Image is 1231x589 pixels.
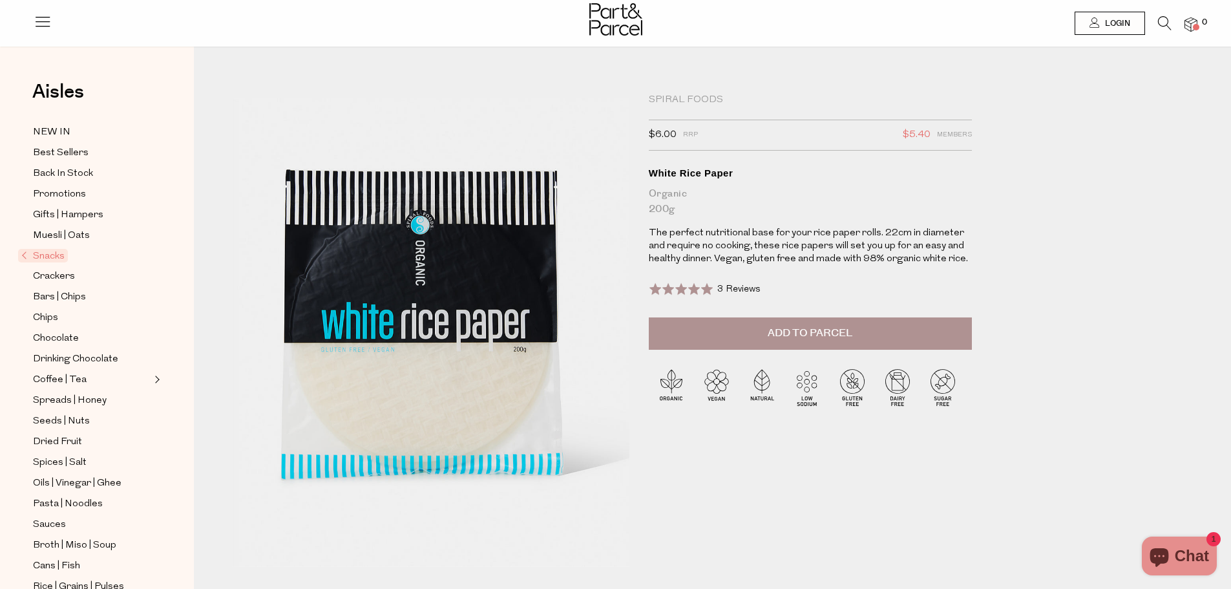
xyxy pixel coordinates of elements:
[32,78,84,106] span: Aisles
[683,127,698,144] span: RRP
[33,208,103,223] span: Gifts | Hampers
[649,317,972,350] button: Add to Parcel
[33,392,151,409] a: Spreads | Honey
[33,166,151,182] a: Back In Stock
[920,365,965,410] img: P_P-ICONS-Live_Bec_V11_Sugar_Free.svg
[33,187,86,202] span: Promotions
[33,268,151,284] a: Crackers
[875,365,920,410] img: P_P-ICONS-Live_Bec_V11_Dairy_Free.svg
[33,145,151,161] a: Best Sellers
[33,351,151,367] a: Drinking Chocolate
[1138,537,1221,579] inbox-online-store-chat: Shopify online store chat
[33,558,151,574] a: Cans | Fish
[649,186,972,217] div: Organic 200g
[1075,12,1145,35] a: Login
[33,352,118,367] span: Drinking Chocolate
[33,228,151,244] a: Muesli | Oats
[33,330,151,347] a: Chocolate
[33,331,79,347] span: Chocolate
[33,455,151,471] a: Spices | Salt
[649,94,972,107] div: Spiral Foods
[33,413,151,429] a: Seeds | Nuts
[694,365,739,410] img: P_P-ICONS-Live_Bec_V11_Vegan.svg
[649,227,972,266] p: The perfect nutritional base for your rice paper rolls. 22cm in diameter and require no cooking, ...
[33,186,151,202] a: Promotions
[18,249,68,262] span: Snacks
[33,289,151,305] a: Bars | Chips
[33,517,66,533] span: Sauces
[589,3,642,36] img: Part&Parcel
[33,125,70,140] span: NEW IN
[33,145,89,161] span: Best Sellers
[233,98,629,567] img: White Rice Paper
[768,326,852,341] span: Add to Parcel
[33,124,151,140] a: NEW IN
[784,365,830,410] img: P_P-ICONS-Live_Bec_V11_Low_Sodium.svg
[33,372,87,388] span: Coffee | Tea
[33,228,90,244] span: Muesli | Oats
[151,372,160,387] button: Expand/Collapse Coffee | Tea
[33,290,86,305] span: Bars | Chips
[649,167,972,180] div: White Rice Paper
[33,455,87,471] span: Spices | Salt
[33,434,82,450] span: Dried Fruit
[33,434,151,450] a: Dried Fruit
[33,393,107,409] span: Spreads | Honey
[33,310,58,326] span: Chips
[739,365,784,410] img: P_P-ICONS-Live_Bec_V11_Natural.svg
[33,310,151,326] a: Chips
[33,166,93,182] span: Back In Stock
[33,517,151,533] a: Sauces
[717,284,761,294] span: 3 Reviews
[21,248,151,264] a: Snacks
[649,365,694,410] img: P_P-ICONS-Live_Bec_V11_Organic.svg
[903,127,931,144] span: $5.40
[830,365,875,410] img: P_P-ICONS-Live_Bec_V11_Gluten_Free.svg
[32,82,84,114] a: Aisles
[33,537,151,553] a: Broth | Miso | Soup
[33,559,80,574] span: Cans | Fish
[1102,18,1130,29] span: Login
[33,476,121,491] span: Oils | Vinegar | Ghee
[33,414,90,429] span: Seeds | Nuts
[937,127,972,144] span: Members
[33,372,151,388] a: Coffee | Tea
[1199,17,1210,28] span: 0
[649,127,677,144] span: $6.00
[33,497,103,512] span: Pasta | Noodles
[33,207,151,223] a: Gifts | Hampers
[33,496,151,512] a: Pasta | Noodles
[33,269,75,284] span: Crackers
[1184,17,1197,31] a: 0
[33,475,151,491] a: Oils | Vinegar | Ghee
[33,538,116,553] span: Broth | Miso | Soup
